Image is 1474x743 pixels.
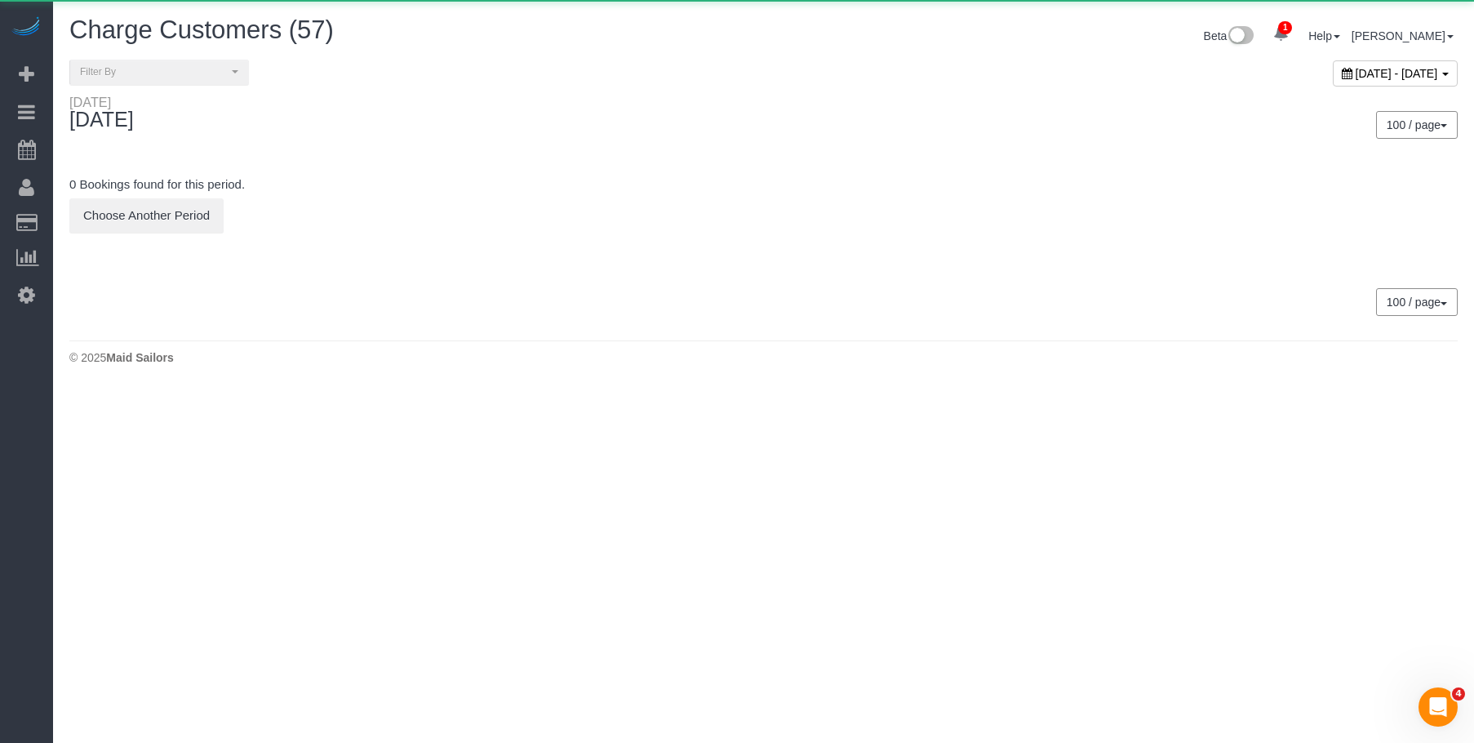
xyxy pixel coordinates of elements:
button: Choose Another Period [69,198,224,233]
div: © 2025 [69,349,1458,366]
a: Help [1308,29,1340,42]
button: 100 / page [1376,288,1458,316]
button: Filter By [69,60,249,85]
iframe: Intercom live chat [1419,687,1458,727]
span: Charge Customers (57) [69,16,334,44]
a: 1 [1265,16,1297,52]
div: [DATE] [69,96,134,109]
a: [PERSON_NAME] [1352,29,1454,42]
span: Filter By [80,65,228,79]
strong: Maid Sailors [106,351,173,364]
nav: Pagination navigation [1377,288,1458,316]
span: 1 [1278,21,1292,34]
button: 100 / page [1376,111,1458,139]
a: Beta [1204,29,1254,42]
h4: 0 Bookings found for this period. [69,178,1458,192]
nav: Pagination navigation [1377,111,1458,139]
div: [DATE] [69,96,150,131]
img: Automaid Logo [10,16,42,39]
img: New interface [1227,26,1254,47]
span: 4 [1452,687,1465,701]
span: [DATE] - [DATE] [1356,67,1438,80]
